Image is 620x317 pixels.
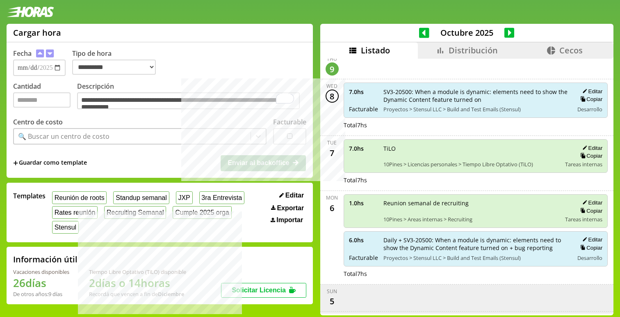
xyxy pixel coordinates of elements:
[327,55,337,62] div: Thu
[199,191,244,204] button: 3ra Entrevista
[72,49,162,76] label: Tipo de hora
[383,216,560,223] span: 10Pines > Areas internas > Recruiting
[13,92,71,108] input: Cantidad
[349,254,378,262] span: Facturable
[349,199,378,207] span: 1.0 hs
[77,82,306,112] label: Descripción
[349,236,378,244] span: 6.0 hs
[580,236,602,243] button: Editar
[221,283,306,298] button: Solicitar Licencia
[89,268,186,276] div: Tiempo Libre Optativo (TiLO) disponible
[326,194,338,201] div: Mon
[349,88,378,96] span: 7.0 hs
[13,117,63,126] label: Centro de costo
[13,276,69,290] h1: 26 días
[577,106,602,113] span: Desarrollo
[176,191,193,204] button: JXP
[13,27,61,38] h1: Cargar hora
[383,199,560,207] span: Reunion semanal de recruiting
[13,158,18,168] span: +
[13,49,32,58] label: Fecha
[327,288,337,295] div: Sun
[104,206,166,219] button: Recruiting Semanal
[383,145,560,152] span: TiLO
[559,45,583,56] span: Cecos
[429,27,504,38] span: Octubre 2025
[349,105,378,113] span: Facturable
[232,287,286,294] span: Solicitar Licencia
[13,290,69,298] div: De otros años: 9 días
[320,59,613,314] div: scrollable content
[578,244,602,251] button: Copiar
[326,146,339,159] div: 7
[565,216,602,223] span: Tareas internas
[383,88,568,103] span: SV3-20500: When a module is dynamic: elements need to show the Dynamic Content feature turned on
[326,201,339,214] div: 6
[158,290,184,298] b: Diciembre
[580,88,602,95] button: Editar
[173,206,231,219] button: Cumple 2025 orga
[89,276,186,290] h1: 2 días o 14 horas
[326,90,339,103] div: 8
[277,204,304,212] span: Exportar
[344,121,608,129] div: Total 7 hs
[89,290,186,298] div: Recordá que vencen a fin de
[449,45,498,56] span: Distribución
[578,96,602,103] button: Copiar
[577,254,602,262] span: Desarrollo
[52,206,98,219] button: Rates reunión
[285,192,304,199] span: Editar
[349,145,378,152] span: 7.0 hs
[273,117,306,126] label: Facturable
[578,152,602,159] button: Copiar
[383,106,568,113] span: Proyectos > Stensul LLC > Build and Test Emails (Stensul)
[52,221,79,234] button: Stensul
[72,60,156,75] select: Tipo de hora
[565,161,602,168] span: Tareas internas
[327,139,337,146] div: Tue
[77,92,300,110] textarea: To enrich screen reader interactions, please activate Accessibility in Grammarly extension settings
[326,295,339,308] div: 5
[580,199,602,206] button: Editar
[269,204,306,212] button: Exportar
[578,207,602,214] button: Copiar
[580,145,602,152] button: Editar
[13,82,77,112] label: Cantidad
[326,83,337,90] div: Wed
[13,158,87,168] span: +Guardar como template
[276,216,303,224] span: Importar
[18,132,109,141] div: 🔍 Buscar un centro de costo
[344,270,608,278] div: Total 7 hs
[7,7,54,17] img: logotipo
[383,254,568,262] span: Proyectos > Stensul LLC > Build and Test Emails (Stensul)
[277,191,306,200] button: Editar
[113,191,169,204] button: Standup semanal
[13,268,69,276] div: Vacaciones disponibles
[13,191,46,200] span: Templates
[13,254,77,265] h2: Información útil
[361,45,390,56] span: Listado
[344,176,608,184] div: Total 7 hs
[383,236,568,252] span: Daily + SV3-20500: When a module is dynamic: elements need to show the Dynamic Content feature tu...
[52,191,107,204] button: Reunión de roots
[383,161,560,168] span: 10Pines > Licencias personales > Tiempo Libre Optativo (TiLO)
[326,62,339,76] div: 9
